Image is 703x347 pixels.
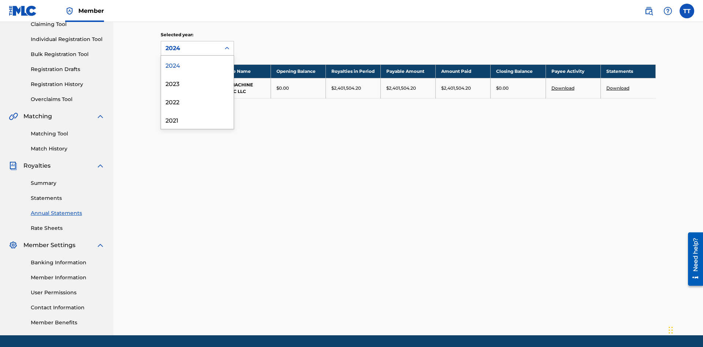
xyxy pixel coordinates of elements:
[31,20,105,28] a: Claiming Tool
[65,7,74,15] img: Top Rightsholder
[31,319,105,327] a: Member Benefits
[9,161,18,170] img: Royalties
[9,112,18,121] img: Matching
[31,224,105,232] a: Rate Sheets
[331,85,361,92] p: $2,401,504.20
[680,4,694,18] div: User Menu
[606,85,629,91] a: Download
[23,161,51,170] span: Royalties
[161,31,234,38] p: Selected year:
[31,289,105,296] a: User Permissions
[31,145,105,153] a: Match History
[161,92,234,111] div: 2022
[682,230,703,290] iframe: Resource Center
[436,64,491,78] th: Amount Paid
[326,64,380,78] th: Royalties in Period
[276,85,289,92] p: $0.00
[96,161,105,170] img: expand
[161,56,234,74] div: 2024
[386,85,416,92] p: $2,401,504.20
[31,209,105,217] a: Annual Statements
[669,319,673,341] div: Drag
[600,64,655,78] th: Statements
[9,241,18,250] img: Member Settings
[96,241,105,250] img: expand
[31,179,105,187] a: Summary
[23,241,75,250] span: Member Settings
[216,78,271,98] td: BIG MACHINE MUSIC LLC
[23,112,52,121] span: Matching
[491,64,546,78] th: Closing Balance
[161,74,234,92] div: 2023
[161,111,234,129] div: 2021
[381,64,436,78] th: Payable Amount
[31,51,105,58] a: Bulk Registration Tool
[31,96,105,103] a: Overclaims Tool
[551,85,574,91] a: Download
[31,36,105,43] a: Individual Registration Tool
[441,85,471,92] p: $2,401,504.20
[661,4,675,18] div: Help
[96,112,105,121] img: expand
[165,44,216,53] div: 2024
[666,312,703,347] iframe: Chat Widget
[216,64,271,78] th: Payee Name
[644,7,653,15] img: search
[271,64,326,78] th: Opening Balance
[546,64,600,78] th: Payee Activity
[31,274,105,281] a: Member Information
[496,85,509,92] p: $0.00
[78,7,104,15] span: Member
[31,194,105,202] a: Statements
[31,66,105,73] a: Registration Drafts
[9,5,37,16] img: MLC Logo
[641,4,656,18] a: Public Search
[31,304,105,311] a: Contact Information
[31,130,105,138] a: Matching Tool
[31,259,105,266] a: Banking Information
[663,7,672,15] img: help
[31,81,105,88] a: Registration History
